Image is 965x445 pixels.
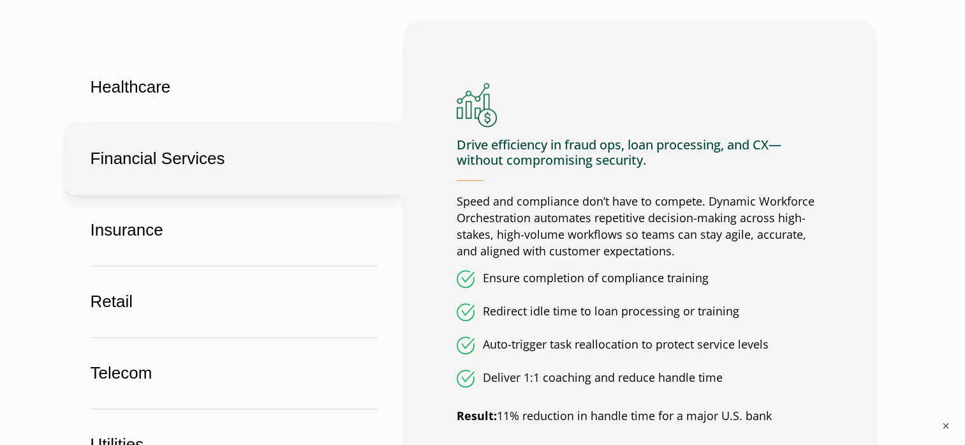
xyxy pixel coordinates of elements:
[457,83,497,127] img: Financial Services
[64,337,404,409] button: Telecom
[457,303,823,321] li: Redirect idle time to loan processing or training
[457,193,823,260] p: Speed and compliance don’t have to compete. Dynamic Workforce Orchestration automates repetitive ...
[64,51,404,123] button: Healthcare
[64,123,404,195] button: Financial Services
[64,194,404,266] button: Insurance
[457,270,823,288] li: Ensure completion of compliance training
[457,370,823,388] li: Deliver 1:1 coaching and reduce handle time
[64,266,404,338] button: Retail
[939,419,952,432] button: ×
[457,137,823,181] h4: Drive efficiency in fraud ops, loan processing, and CX—without compromising security.
[457,336,823,354] li: Auto-trigger task reallocation to protect service levels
